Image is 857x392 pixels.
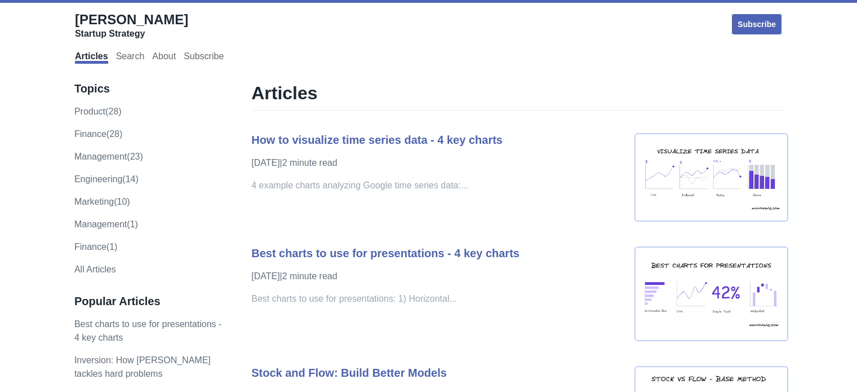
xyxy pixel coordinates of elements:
a: About [152,51,176,64]
span: [PERSON_NAME] [75,12,188,27]
a: Best charts to use for presentations - 4 key charts [251,247,519,259]
p: [DATE] | 2 minute read [251,156,623,170]
p: 4 example charts analyzing Google time series data:... [251,179,623,192]
a: finance(28) [74,129,122,139]
a: management(23) [74,152,143,161]
a: Subscribe [184,51,224,64]
a: Management(1) [74,219,138,229]
a: product(28) [74,107,122,116]
a: engineering(14) [74,174,139,184]
a: marketing(10) [74,197,130,206]
a: Finance(1) [74,242,117,252]
p: Best charts to use for presentations: 1) Horizontal... [251,292,623,306]
a: All Articles [74,265,116,274]
h3: Popular Articles [74,294,228,309]
a: Inversion: How [PERSON_NAME] tackles hard problems [74,355,211,378]
h3: Topics [74,82,228,96]
a: Stock and Flow: Build Better Models [251,367,447,379]
p: [DATE] | 2 minute read [251,270,623,283]
img: best chart presentaion [634,246,788,341]
a: How to visualize time series data - 4 key charts [251,134,503,146]
img: time-series [634,133,788,222]
a: Search [116,51,145,64]
h1: Articles [251,82,783,111]
a: Best charts to use for presentations - 4 key charts [74,319,221,342]
a: [PERSON_NAME]Startup Strategy [75,11,188,39]
div: Startup Strategy [75,28,188,39]
a: Subscribe [731,13,783,36]
a: Articles [75,51,108,64]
